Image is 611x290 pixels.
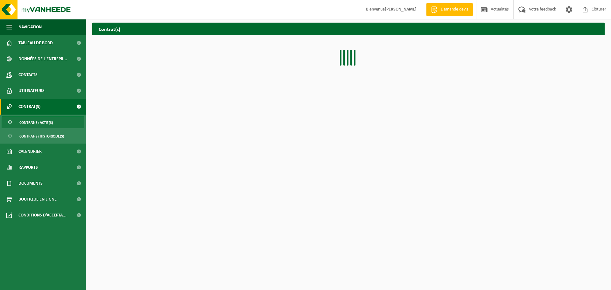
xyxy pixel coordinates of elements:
[2,130,84,142] a: Contrat(s) historique(s)
[426,3,473,16] a: Demande devis
[2,116,84,128] a: Contrat(s) actif(s)
[18,207,67,223] span: Conditions d'accepta...
[92,23,605,35] h2: Contrat(s)
[18,175,43,191] span: Documents
[385,7,417,12] strong: [PERSON_NAME]
[18,83,45,99] span: Utilisateurs
[18,35,53,51] span: Tableau de bord
[18,99,40,115] span: Contrat(s)
[18,144,42,159] span: Calendrier
[18,19,42,35] span: Navigation
[18,67,38,83] span: Contacts
[19,130,64,142] span: Contrat(s) historique(s)
[18,159,38,175] span: Rapports
[18,51,67,67] span: Données de l'entrepr...
[439,6,470,13] span: Demande devis
[18,191,57,207] span: Boutique en ligne
[19,117,53,129] span: Contrat(s) actif(s)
